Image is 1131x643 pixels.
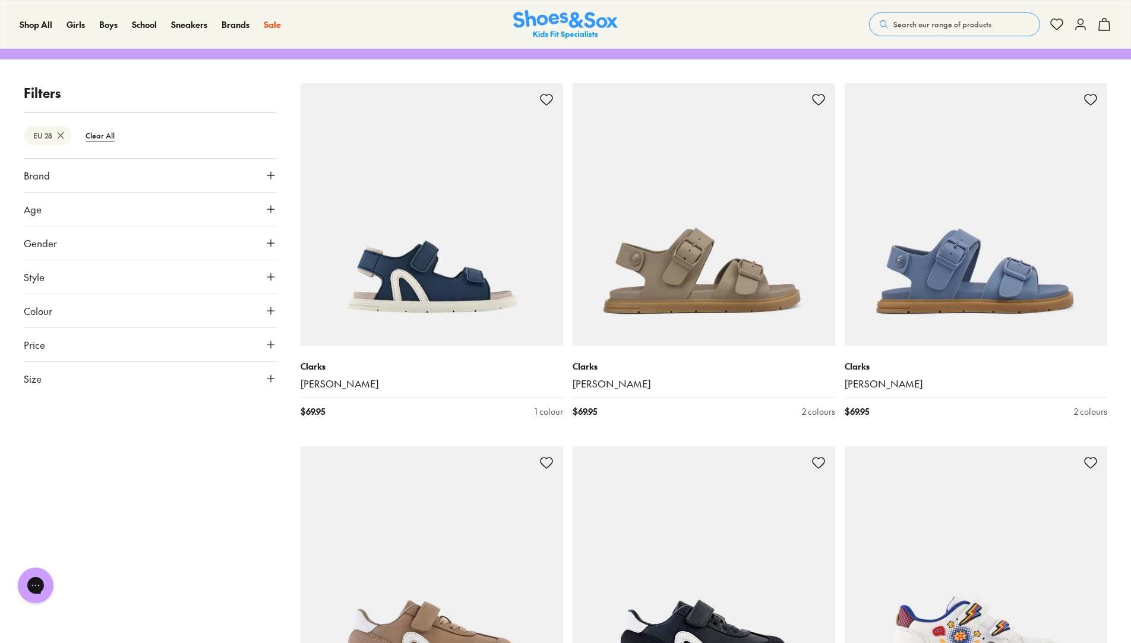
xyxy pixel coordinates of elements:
span: $ 69.95 [845,405,869,418]
span: Colour [24,304,52,318]
span: Sale [264,18,281,30]
p: Filters [24,83,277,103]
div: 2 colours [802,405,835,418]
span: Gender [24,236,57,250]
span: Brand [24,168,50,182]
span: $ 69.95 [301,405,325,418]
button: Size [24,362,277,395]
span: Brands [222,18,249,30]
a: Sale [264,18,281,31]
a: [PERSON_NAME] [301,377,563,390]
span: Boys [99,18,118,30]
button: Style [24,260,277,294]
button: Search our range of products [869,12,1040,36]
a: Shop All [20,18,52,31]
span: Age [24,202,42,216]
p: Clarks [301,360,563,373]
a: Shoes & Sox [513,10,618,39]
button: Brand [24,159,277,192]
a: Girls [67,18,85,31]
span: Price [24,338,45,352]
button: Colour [24,294,277,327]
span: Style [24,270,45,284]
a: [PERSON_NAME] [845,377,1107,390]
button: Age [24,193,277,226]
a: Sneakers [171,18,207,31]
a: Boys [99,18,118,31]
img: SNS_Logo_Responsive.svg [513,10,618,39]
span: Shop All [20,18,52,30]
a: [PERSON_NAME] [573,377,835,390]
span: $ 69.95 [573,405,597,418]
span: Sneakers [171,18,207,30]
a: School [132,18,157,31]
span: Search our range of products [893,19,991,30]
span: School [132,18,157,30]
btn: Clear All [76,125,124,146]
div: 1 colour [535,405,563,418]
span: Size [24,371,42,386]
span: Girls [67,18,85,30]
iframe: Gorgias live chat messenger [12,563,59,607]
div: 2 colours [1074,405,1107,418]
button: Price [24,328,277,361]
a: Brands [222,18,249,31]
button: Gender [24,226,277,260]
p: Clarks [573,360,835,373]
btn: EU 28 [24,126,71,145]
p: Clarks [845,360,1107,373]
